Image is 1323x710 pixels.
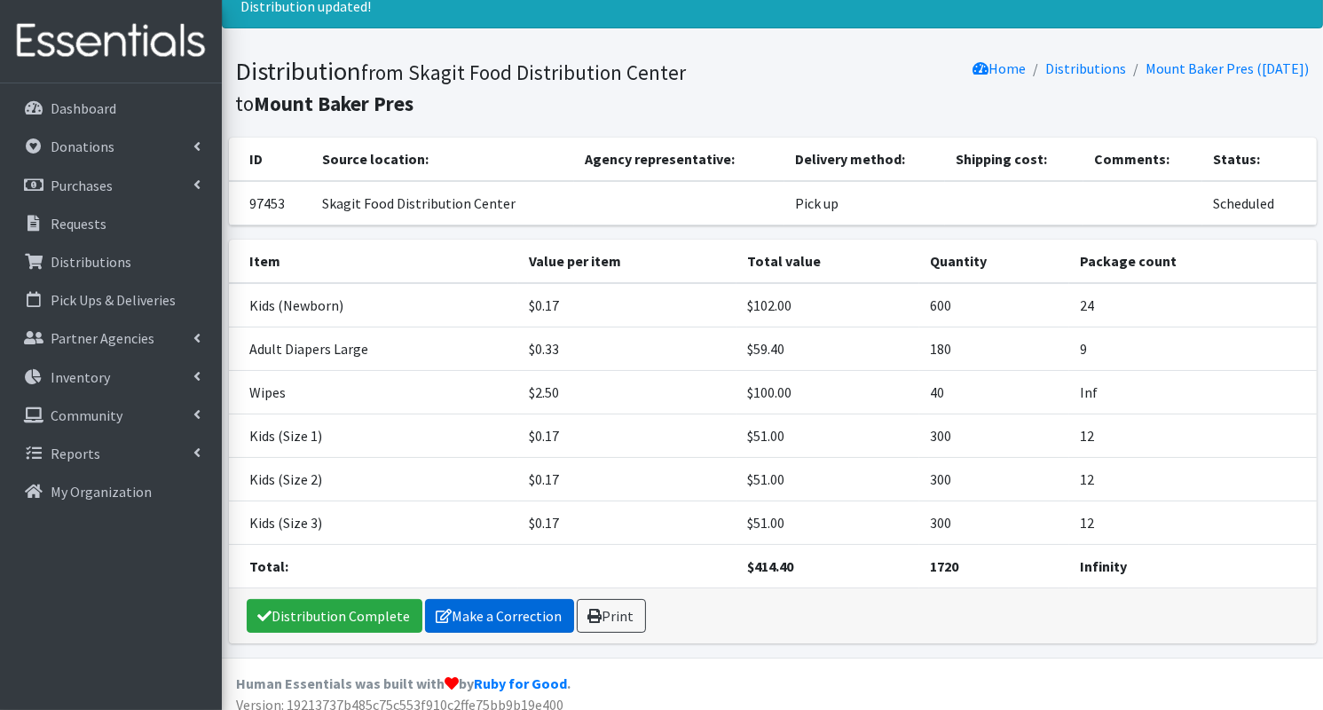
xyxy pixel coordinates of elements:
strong: Infinity [1080,557,1127,575]
p: My Organization [51,483,152,501]
td: $0.17 [518,283,736,327]
td: 300 [919,501,1069,545]
td: 12 [1069,414,1317,458]
td: $51.00 [736,501,919,545]
strong: Total: [250,557,289,575]
strong: 1720 [930,557,958,575]
a: Purchases [7,168,215,203]
p: Distributions [51,253,131,271]
strong: $414.40 [747,557,793,575]
a: Inventory [7,359,215,395]
td: 97453 [229,181,311,225]
td: 40 [919,371,1069,414]
th: Delivery method: [784,138,945,181]
td: $51.00 [736,414,919,458]
td: 9 [1069,327,1317,371]
td: $51.00 [736,458,919,501]
a: Requests [7,206,215,241]
strong: Human Essentials was built with by . [236,674,571,692]
td: Scheduled [1202,181,1317,225]
a: My Organization [7,474,215,509]
td: Kids (Size 3) [229,501,519,545]
td: 12 [1069,458,1317,501]
a: Distributions [1046,59,1127,77]
th: Total value [736,240,919,283]
td: $0.33 [518,327,736,371]
a: Home [973,59,1027,77]
td: Pick up [784,181,945,225]
td: $59.40 [736,327,919,371]
td: 600 [919,283,1069,327]
th: Value per item [518,240,736,283]
td: Inf [1069,371,1317,414]
td: 180 [919,327,1069,371]
td: $2.50 [518,371,736,414]
b: Mount Baker Pres [255,91,414,116]
td: $0.17 [518,414,736,458]
a: Community [7,398,215,433]
th: Item [229,240,519,283]
p: Dashboard [51,99,116,117]
td: 300 [919,414,1069,458]
th: Quantity [919,240,1069,283]
a: Mount Baker Pres ([DATE]) [1146,59,1310,77]
th: Agency representative: [574,138,784,181]
a: Partner Agencies [7,320,215,356]
a: Ruby for Good [474,674,567,692]
th: Status: [1202,138,1317,181]
td: 12 [1069,501,1317,545]
td: $100.00 [736,371,919,414]
a: Distribution Complete [247,599,422,633]
a: Print [577,599,646,633]
p: Community [51,406,122,424]
td: Kids (Newborn) [229,283,519,327]
p: Inventory [51,368,110,386]
a: Dashboard [7,91,215,126]
td: Wipes [229,371,519,414]
td: Kids (Size 1) [229,414,519,458]
a: Reports [7,436,215,471]
p: Donations [51,138,114,155]
h1: Distribution [236,56,767,117]
img: HumanEssentials [7,12,215,71]
p: Reports [51,445,100,462]
td: $0.17 [518,501,736,545]
th: Comments: [1083,138,1202,181]
th: Source location: [311,138,575,181]
a: Make a Correction [425,599,574,633]
td: $0.17 [518,458,736,501]
p: Requests [51,215,106,233]
td: $102.00 [736,283,919,327]
small: from Skagit Food Distribution Center to [236,59,687,116]
th: Shipping cost: [945,138,1083,181]
td: Skagit Food Distribution Center [311,181,575,225]
td: Kids (Size 2) [229,458,519,501]
a: Pick Ups & Deliveries [7,282,215,318]
td: Adult Diapers Large [229,327,519,371]
a: Donations [7,129,215,164]
td: 300 [919,458,1069,501]
p: Pick Ups & Deliveries [51,291,176,309]
td: 24 [1069,283,1317,327]
th: ID [229,138,311,181]
a: Distributions [7,244,215,280]
p: Purchases [51,177,113,194]
th: Package count [1069,240,1317,283]
p: Partner Agencies [51,329,154,347]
